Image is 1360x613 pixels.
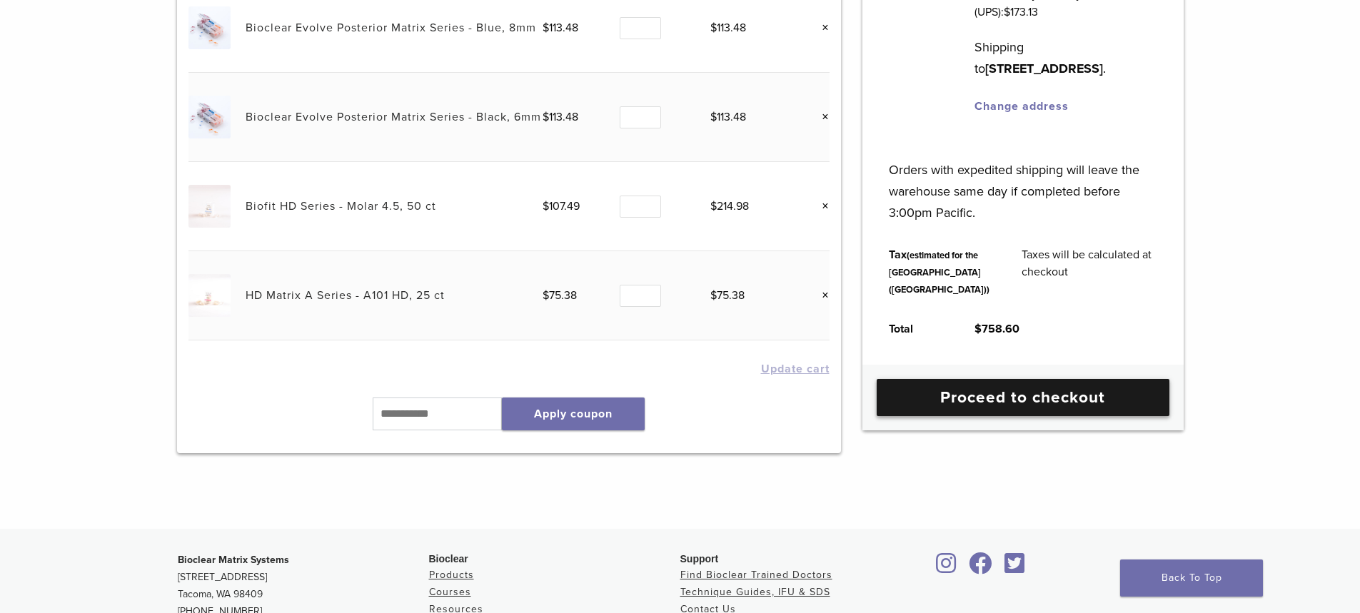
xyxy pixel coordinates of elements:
span: $ [710,110,717,124]
img: Bioclear Evolve Posterior Matrix Series - Black, 6mm [188,96,231,138]
span: $ [710,288,717,303]
bdi: 113.48 [543,110,578,124]
span: $ [1004,5,1010,19]
small: (estimated for the [GEOGRAPHIC_DATA] ([GEOGRAPHIC_DATA])) [889,250,989,295]
a: Proceed to checkout [877,379,1169,416]
strong: [STREET_ADDRESS] [985,61,1103,76]
th: Tax [873,235,1006,309]
a: Back To Top [1120,559,1263,597]
a: Bioclear Evolve Posterior Matrix Series - Black, 6mm [246,110,541,124]
td: Taxes will be calculated at checkout [1006,235,1173,309]
span: $ [974,322,982,336]
span: $ [543,199,549,213]
a: Remove this item [811,108,830,126]
button: Update cart [761,363,830,375]
th: Total [873,309,959,349]
bdi: 75.38 [543,288,577,303]
a: Technique Guides, IFU & SDS [680,586,830,598]
a: Biofit HD Series - Molar 4.5, 50 ct [246,199,436,213]
bdi: 758.60 [974,322,1019,336]
a: Change address [974,99,1069,113]
a: Bioclear [964,561,997,575]
a: Products [429,569,474,581]
bdi: 107.49 [543,199,580,213]
span: $ [543,288,549,303]
button: Apply coupon [502,397,645,430]
a: Remove this item [811,19,830,37]
a: Bioclear Evolve Posterior Matrix Series - Blue, 8mm [246,21,536,35]
a: Remove this item [811,286,830,305]
p: Orders with expedited shipping will leave the warehouse same day if completed before 3:00pm Pacific. [889,138,1157,223]
span: Bioclear [429,553,468,564]
span: Support [680,553,719,564]
span: $ [543,21,549,35]
bdi: 214.98 [710,199,749,213]
a: Bioclear [1000,561,1030,575]
bdi: 113.48 [710,110,746,124]
a: Remove this item [811,197,830,216]
p: Shipping to . [974,36,1157,79]
img: HD Matrix A Series - A101 HD, 25 ct [188,274,231,316]
bdi: 75.38 [710,288,745,303]
span: $ [710,199,717,213]
img: Biofit HD Series - Molar 4.5, 50 ct [188,185,231,227]
a: Find Bioclear Trained Doctors [680,569,832,581]
img: Bioclear Evolve Posterior Matrix Series - Blue, 8mm [188,6,231,49]
strong: Bioclear Matrix Systems [178,554,289,566]
bdi: 173.13 [1004,5,1038,19]
bdi: 113.48 [543,21,578,35]
a: Bioclear [932,561,962,575]
bdi: 113.48 [710,21,746,35]
span: $ [710,21,717,35]
span: $ [543,110,549,124]
a: HD Matrix A Series - A101 HD, 25 ct [246,288,445,303]
a: Courses [429,586,471,598]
